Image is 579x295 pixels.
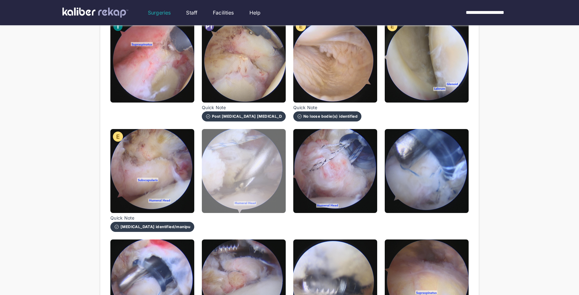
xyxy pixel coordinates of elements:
img: post-treatment-icon.f6304ef6.svg [204,21,214,31]
a: Surgeries [148,9,171,16]
span: Quick Note [110,215,194,221]
img: check-circle-outline-white.611b8afe.svg [206,114,211,119]
div: No loose bodie(s) identified [297,114,358,119]
img: evaluation-icon.135c065c.svg [296,21,306,31]
img: Still0009.jpg [110,19,194,103]
img: check-circle-outline-white.611b8afe.svg [114,224,119,229]
img: Still0010.jpg [202,19,286,103]
img: Still0013.jpg [110,129,194,213]
div: Post [MEDICAL_DATA] [MEDICAL_DATA] [206,114,282,119]
a: Facilities [213,9,234,16]
div: [MEDICAL_DATA] identified/manipulated [114,224,190,229]
img: kaliber labs logo [62,8,128,18]
img: Still0011.jpg [293,19,377,103]
img: Still0012.jpg [385,19,469,103]
a: Staff [186,9,197,16]
img: evaluation-icon.135c065c.svg [113,132,123,142]
span: Quick Note [293,105,361,110]
img: evaluation-icon.135c065c.svg [387,21,397,31]
img: check-circle-outline-white.611b8afe.svg [297,114,302,119]
img: Still0014.jpg [202,129,286,213]
img: Still0016.jpg [385,129,469,213]
img: Still0015.jpg [293,129,377,213]
img: treatment-icon.9f8bb349.svg [113,21,123,31]
span: Quick Note [202,105,286,110]
a: Help [249,9,261,16]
